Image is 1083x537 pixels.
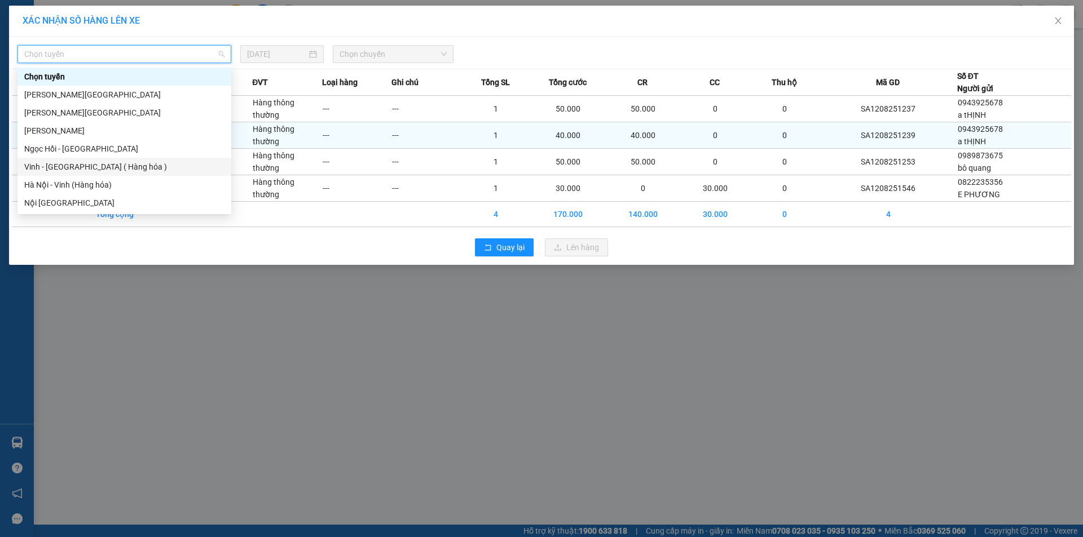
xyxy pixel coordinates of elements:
[530,96,605,122] td: 50.000
[680,202,750,227] td: 30.000
[322,96,391,122] td: ---
[24,106,224,119] div: [PERSON_NAME][GEOGRAPHIC_DATA]
[958,110,986,119] span: a tHỊNH
[17,140,231,158] div: Ngọc Hồi - Mỹ Đình
[391,122,461,149] td: ---
[958,125,1003,134] span: 0943925678
[24,88,224,101] div: [PERSON_NAME][GEOGRAPHIC_DATA]
[958,163,991,172] span: bô quang
[750,202,820,227] td: 0
[530,122,605,149] td: 40.000
[461,175,530,202] td: 1
[481,76,510,88] span: Tổng SL
[461,122,530,149] td: 1
[637,76,648,88] span: CR
[17,104,231,122] div: Mỹ Đình - Gia Lâm
[247,48,307,60] input: 12/08/2025
[95,202,165,227] td: Tổng cộng
[958,177,1003,187] span: 0822235356
[340,46,447,63] span: Chọn chuyến
[24,197,224,209] div: Nội [GEOGRAPHIC_DATA]
[958,137,986,146] span: a tHỊNH
[24,70,224,83] div: Chọn tuyến
[322,175,391,202] td: ---
[605,96,680,122] td: 50.000
[252,175,322,202] td: Hàng thông thường
[530,149,605,175] td: 50.000
[391,76,419,88] span: Ghi chú
[252,96,322,122] td: Hàng thông thường
[750,175,820,202] td: 0
[820,175,957,202] td: SA1208251546
[680,149,750,175] td: 0
[17,68,231,86] div: Chọn tuyến
[17,86,231,104] div: Gia Lâm - Mỹ Đình
[391,96,461,122] td: ---
[252,122,322,149] td: Hàng thông thường
[461,202,530,227] td: 4
[391,149,461,175] td: ---
[680,175,750,202] td: 30.000
[680,96,750,122] td: 0
[1054,16,1063,25] span: close
[391,175,461,202] td: ---
[750,122,820,149] td: 0
[24,179,224,191] div: Hà Nội - Vinh (Hàng hóa)
[252,76,268,88] span: ĐVT
[24,46,224,63] span: Chọn tuyến
[17,194,231,212] div: Nội Tỉnh Vinh
[17,176,231,194] div: Hà Nội - Vinh (Hàng hóa)
[605,202,680,227] td: 140.000
[322,149,391,175] td: ---
[24,161,224,173] div: Vinh - [GEOGRAPHIC_DATA] ( Hàng hóa )
[772,76,797,88] span: Thu hộ
[530,175,605,202] td: 30.000
[820,122,957,149] td: SA1208251239
[24,125,224,137] div: [PERSON_NAME]
[605,149,680,175] td: 50.000
[530,202,605,227] td: 170.000
[680,122,750,149] td: 0
[710,76,720,88] span: CC
[958,190,1000,199] span: E PHƯƠNG
[549,76,587,88] span: Tổng cước
[750,149,820,175] td: 0
[958,151,1003,160] span: 0989873675
[820,202,957,227] td: 4
[957,70,993,95] div: Số ĐT Người gửi
[958,98,1003,107] span: 0943925678
[545,238,608,256] button: uploadLên hàng
[750,96,820,122] td: 0
[461,96,530,122] td: 1
[252,149,322,175] td: Hàng thông thường
[322,122,391,149] td: ---
[820,96,957,122] td: SA1208251237
[322,76,358,88] span: Loại hàng
[24,143,224,155] div: Ngọc Hồi - [GEOGRAPHIC_DATA]
[475,238,534,256] button: rollbackQuay lại
[820,149,957,175] td: SA1208251253
[605,175,680,202] td: 0
[17,158,231,176] div: Vinh - Hà Nội ( Hàng hóa )
[461,149,530,175] td: 1
[484,243,492,252] span: rollback
[23,15,140,26] span: XÁC NHẬN SỐ HÀNG LÊN XE
[1042,6,1074,37] button: Close
[876,76,900,88] span: Mã GD
[17,122,231,140] div: Mỹ Đình - Ngọc Hồi
[605,122,680,149] td: 40.000
[496,241,525,254] span: Quay lại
